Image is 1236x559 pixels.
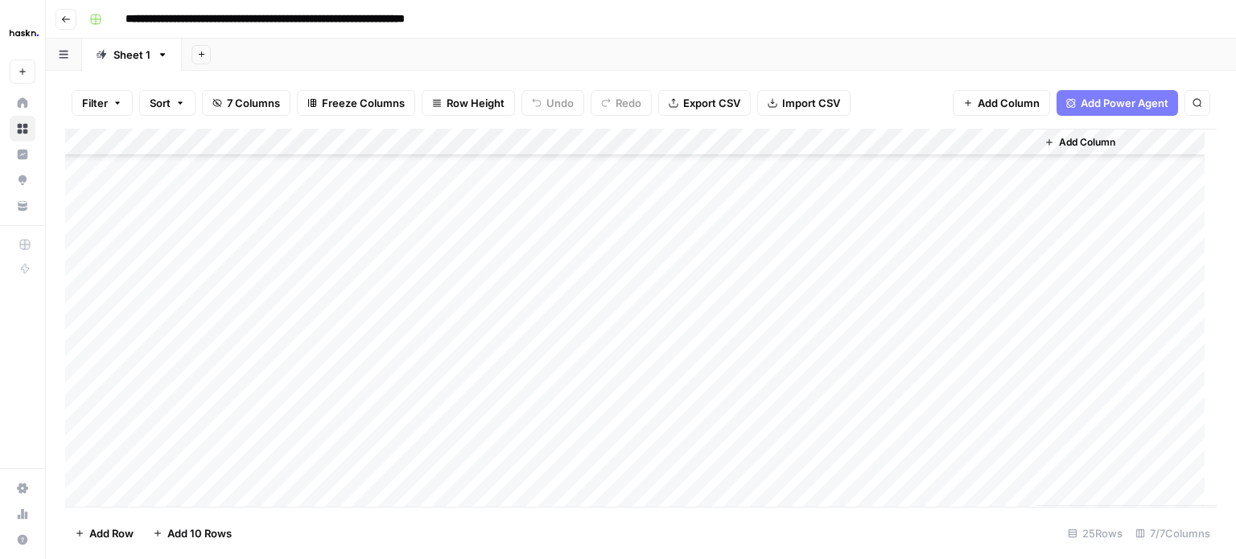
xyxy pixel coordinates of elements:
[10,18,39,47] img: Haskn Logo
[297,90,415,116] button: Freeze Columns
[1059,135,1115,150] span: Add Column
[616,95,641,111] span: Redo
[1061,520,1129,546] div: 25 Rows
[143,520,241,546] button: Add 10 Rows
[591,90,652,116] button: Redo
[10,475,35,501] a: Settings
[683,95,740,111] span: Export CSV
[113,47,150,63] div: Sheet 1
[10,116,35,142] a: Browse
[10,13,35,53] button: Workspace: Haskn
[521,90,584,116] button: Undo
[150,95,171,111] span: Sort
[1081,95,1168,111] span: Add Power Agent
[10,167,35,193] a: Opportunities
[782,95,840,111] span: Import CSV
[757,90,851,116] button: Import CSV
[82,95,108,111] span: Filter
[202,90,290,116] button: 7 Columns
[65,520,143,546] button: Add Row
[82,39,182,71] a: Sheet 1
[10,90,35,116] a: Home
[72,90,133,116] button: Filter
[10,527,35,553] button: Help + Support
[322,95,405,111] span: Freeze Columns
[89,525,134,541] span: Add Row
[167,525,232,541] span: Add 10 Rows
[447,95,505,111] span: Row Height
[978,95,1040,111] span: Add Column
[10,142,35,167] a: Insights
[658,90,751,116] button: Export CSV
[422,90,515,116] button: Row Height
[1129,520,1217,546] div: 7/7 Columns
[1057,90,1178,116] button: Add Power Agent
[227,95,280,111] span: 7 Columns
[10,501,35,527] a: Usage
[1038,132,1122,153] button: Add Column
[139,90,196,116] button: Sort
[546,95,574,111] span: Undo
[953,90,1050,116] button: Add Column
[10,193,35,219] a: Your Data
